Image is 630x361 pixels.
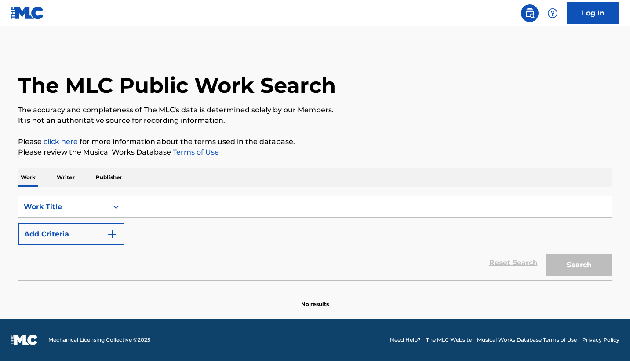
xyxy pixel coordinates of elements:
p: Publisher [93,168,125,187]
div: Help [544,4,561,22]
p: Work [18,168,38,187]
img: search [524,8,535,18]
p: Please for more information about the terms used in the database. [18,136,612,147]
a: Terms of Use [171,148,219,156]
p: Writer [54,168,77,187]
p: It is not an authoritative source for recording information. [18,115,612,126]
span: Mechanical Licensing Collective © 2025 [48,336,150,344]
p: No results [301,290,329,308]
img: MLC Logo [11,7,44,19]
a: Musical Works Database Terms of Use [477,336,577,344]
button: Add Criteria [18,223,124,245]
a: Need Help? [390,336,421,344]
form: Search Form [18,196,612,280]
a: Privacy Policy [582,336,619,344]
div: Work Title [24,202,103,212]
img: logo [11,335,38,345]
img: 9d2ae6d4665cec9f34b9.svg [107,229,117,239]
h1: The MLC Public Work Search [18,72,336,99]
a: Log In [567,2,619,24]
p: Please review the Musical Works Database [18,147,612,158]
a: Public Search [521,4,539,22]
img: help [547,8,558,18]
p: The accuracy and completeness of The MLC's data is determined solely by our Members. [18,105,612,115]
a: The MLC Website [426,336,472,344]
a: click here [44,137,78,146]
iframe: Chat Widget [586,319,630,361]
